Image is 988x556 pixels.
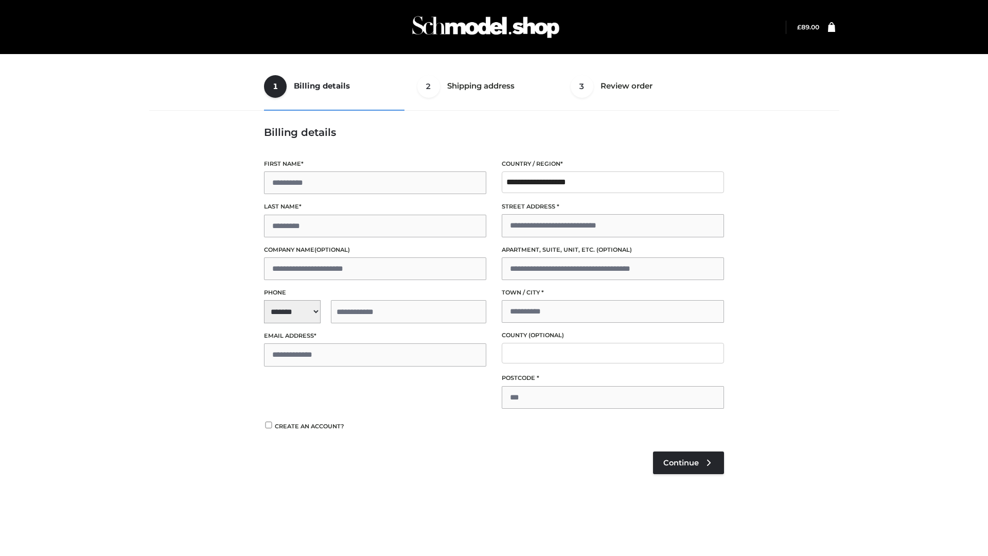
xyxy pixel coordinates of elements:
[502,373,724,383] label: Postcode
[314,246,350,253] span: (optional)
[264,422,273,428] input: Create an account?
[797,23,819,31] a: £89.00
[502,202,724,212] label: Street address
[275,423,344,430] span: Create an account?
[502,288,724,298] label: Town / City
[264,245,486,255] label: Company name
[663,458,699,467] span: Continue
[264,202,486,212] label: Last name
[502,159,724,169] label: Country / Region
[596,246,632,253] span: (optional)
[653,451,724,474] a: Continue
[528,332,564,339] span: (optional)
[264,126,724,138] h3: Billing details
[264,331,486,341] label: Email address
[264,159,486,169] label: First name
[502,331,724,340] label: County
[797,23,819,31] bdi: 89.00
[264,288,486,298] label: Phone
[797,23,801,31] span: £
[409,7,563,47] img: Schmodel Admin 964
[502,245,724,255] label: Apartment, suite, unit, etc.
